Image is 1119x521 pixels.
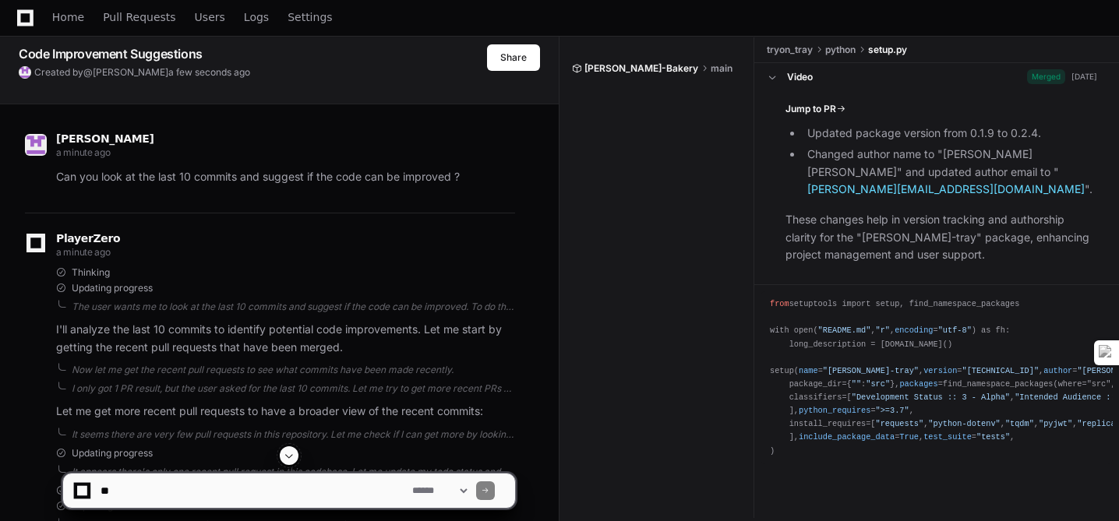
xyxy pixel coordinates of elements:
span: encoding [895,326,933,335]
span: Created by [34,66,250,79]
span: python_requires [799,406,870,415]
span: "Development Status :: 3 - Alpha" [852,393,1010,402]
div: setuptools import setup, find_namespace_packages with open( , , = ) as fh: long_description = [DO... [770,297,1103,458]
span: "README.md" [818,326,871,335]
span: Logs [244,12,269,22]
span: tryon_tray [767,44,813,56]
span: from [770,299,789,308]
span: "tests" [976,432,1010,442]
span: "src" [866,379,890,389]
span: test_suite [923,432,972,442]
span: main [711,62,732,75]
span: a minute ago [56,246,110,258]
app-text-character-animate: Code Improvement Suggestions [19,46,203,62]
img: 120464367 [25,134,47,156]
span: Settings [288,12,332,22]
span: "[PERSON_NAME]-tray" [823,366,919,375]
span: "r" [876,326,890,335]
div: Now let me get the recent pull requests to see what commits have been made recently. [72,364,515,376]
div: Video [787,71,813,83]
span: "python-dotenv" [928,419,1000,428]
span: [PERSON_NAME]-Bakery [584,62,698,75]
p: I'll analyze the last 10 commits to identify potential code improvements. Let me start by getting... [56,321,515,357]
span: "tqdm" [1005,419,1034,428]
span: Home [52,12,84,22]
span: [PERSON_NAME] [93,66,168,78]
a: [PERSON_NAME][EMAIL_ADDRESS][DOMAIN_NAME] [807,182,1085,195]
span: a minute ago [56,146,110,158]
span: "requests" [876,419,924,428]
span: python [825,44,856,56]
li: Changed author name to "[PERSON_NAME] [PERSON_NAME]" and updated author email to " ". [803,146,1097,199]
span: Thinking [72,266,110,279]
p: These changes help in version tracking and authorship clarity for the "[PERSON_NAME]-tray" packag... [785,211,1097,264]
span: version [923,366,957,375]
span: packages [899,379,937,389]
div: It seems there are very few pull requests in this repository. Let me check if I can get more by l... [72,428,515,441]
span: PlayerZero [56,234,120,243]
span: [PERSON_NAME] [56,132,154,145]
span: Users [195,12,225,22]
span: True [899,432,919,442]
span: ">=3.7" [876,406,909,415]
span: a few seconds ago [168,66,250,78]
a: Jump to PR [785,103,1097,115]
span: @ [83,66,93,78]
span: Pull Requests [103,12,175,22]
div: [DATE] [1071,71,1097,83]
span: "utf-8" [938,326,972,335]
span: "" [852,379,861,389]
span: setup.py [868,44,907,56]
div: The user wants me to look at the last 10 commits and suggest if the code can be improved. To do t... [72,301,515,313]
span: name [799,366,818,375]
img: 120464367 [19,66,31,79]
p: Let me get more recent pull requests to have a broader view of the recent commits: [56,403,515,421]
span: author [1043,366,1072,375]
span: "[TECHNICAL_ID]" [962,366,1039,375]
span: Updating progress [72,282,153,294]
span: "pyjwt" [1039,419,1072,428]
button: Share [487,44,540,71]
span: include_package_data [799,432,895,442]
span: Jump to PR [785,103,836,115]
li: Updated package version from 0.1.9 to 0.2.4. [803,125,1097,143]
div: I only got 1 PR result, but the user asked for the last 10 commits. Let me try to get more recent... [72,382,515,395]
p: Can you look at the last 10 commits and suggest if the code can be improved ? [56,168,515,186]
span: Merged [1027,69,1065,84]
